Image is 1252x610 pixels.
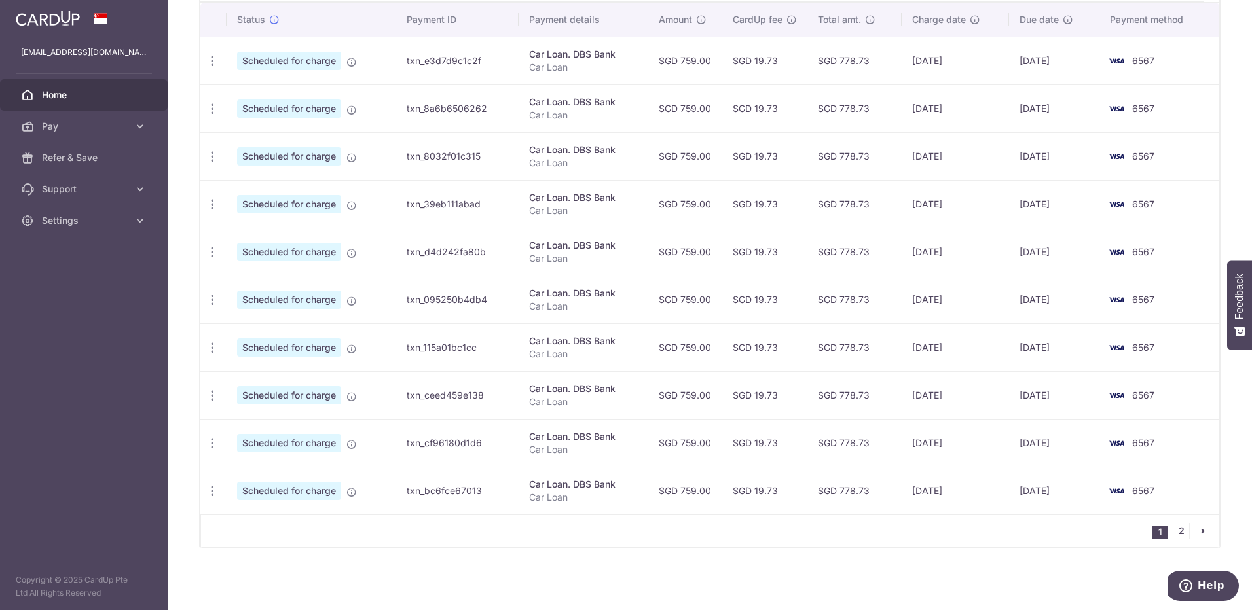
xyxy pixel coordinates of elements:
[237,434,341,452] span: Scheduled for charge
[807,37,902,84] td: SGD 778.73
[659,13,692,26] span: Amount
[722,180,807,228] td: SGD 19.73
[529,48,638,61] div: Car Loan. DBS Bank
[396,180,519,228] td: txn_39eb111abad
[722,37,807,84] td: SGD 19.73
[722,419,807,467] td: SGD 19.73
[237,13,265,26] span: Status
[1009,132,1099,180] td: [DATE]
[529,252,638,265] p: Car Loan
[1234,274,1245,319] span: Feedback
[1152,526,1168,539] li: 1
[1103,101,1130,117] img: Bank Card
[529,239,638,252] div: Car Loan. DBS Bank
[42,214,128,227] span: Settings
[529,348,638,361] p: Car Loan
[648,132,722,180] td: SGD 759.00
[529,491,638,504] p: Car Loan
[807,467,902,514] td: SGD 778.73
[648,37,722,84] td: SGD 759.00
[237,195,341,213] span: Scheduled for charge
[529,430,638,443] div: Car Loan. DBS Bank
[807,228,902,276] td: SGD 778.73
[42,88,128,101] span: Home
[1009,276,1099,323] td: [DATE]
[807,371,902,419] td: SGD 778.73
[529,191,638,204] div: Car Loan. DBS Bank
[1132,389,1154,401] span: 6567
[1103,196,1130,212] img: Bank Card
[1103,149,1130,164] img: Bank Card
[722,132,807,180] td: SGD 19.73
[1009,467,1099,514] td: [DATE]
[1103,340,1130,355] img: Bank Card
[807,419,902,467] td: SGD 778.73
[396,371,519,419] td: txn_ceed459e138
[648,84,722,132] td: SGD 759.00
[1132,485,1154,496] span: 6567
[1103,53,1130,69] img: Bank Card
[1132,342,1154,353] span: 6567
[1009,84,1099,132] td: [DATE]
[21,46,147,59] p: [EMAIL_ADDRESS][DOMAIN_NAME]
[237,338,341,357] span: Scheduled for charge
[1227,260,1252,350] button: Feedback - Show survey
[902,132,1009,180] td: [DATE]
[1009,323,1099,371] td: [DATE]
[529,287,638,300] div: Car Loan. DBS Bank
[237,52,341,70] span: Scheduled for charge
[807,323,902,371] td: SGD 778.73
[1168,571,1239,603] iframe: Opens a widget where you can find more information
[42,151,128,164] span: Refer & Save
[1009,371,1099,419] td: [DATE]
[1132,437,1154,448] span: 6567
[722,228,807,276] td: SGD 19.73
[396,228,519,276] td: txn_d4d242fa80b
[1103,292,1130,308] img: Bank Card
[1009,419,1099,467] td: [DATE]
[648,419,722,467] td: SGD 759.00
[529,143,638,156] div: Car Loan. DBS Bank
[529,61,638,74] p: Car Loan
[902,467,1009,514] td: [DATE]
[1103,244,1130,260] img: Bank Card
[237,386,341,404] span: Scheduled for charge
[1132,55,1154,66] span: 6567
[1132,246,1154,257] span: 6567
[722,276,807,323] td: SGD 19.73
[237,99,341,118] span: Scheduled for charge
[722,323,807,371] td: SGD 19.73
[396,467,519,514] td: txn_bc6fce67013
[42,183,128,196] span: Support
[722,467,807,514] td: SGD 19.73
[648,228,722,276] td: SGD 759.00
[807,84,902,132] td: SGD 778.73
[1103,387,1130,403] img: Bank Card
[1132,151,1154,162] span: 6567
[648,323,722,371] td: SGD 759.00
[396,132,519,180] td: txn_8032f01c315
[529,478,638,491] div: Car Loan. DBS Bank
[722,84,807,132] td: SGD 19.73
[1132,198,1154,209] span: 6567
[902,228,1009,276] td: [DATE]
[529,96,638,109] div: Car Loan. DBS Bank
[396,84,519,132] td: txn_8a6b6506262
[648,180,722,228] td: SGD 759.00
[902,371,1009,419] td: [DATE]
[396,276,519,323] td: txn_095250b4db4
[1103,483,1130,499] img: Bank Card
[529,300,638,313] p: Car Loan
[237,482,341,500] span: Scheduled for charge
[912,13,966,26] span: Charge date
[16,10,80,26] img: CardUp
[1103,435,1130,451] img: Bank Card
[902,276,1009,323] td: [DATE]
[722,371,807,419] td: SGD 19.73
[1132,103,1154,114] span: 6567
[519,3,648,37] th: Payment details
[529,204,638,217] p: Car Loan
[396,3,519,37] th: Payment ID
[237,291,341,309] span: Scheduled for charge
